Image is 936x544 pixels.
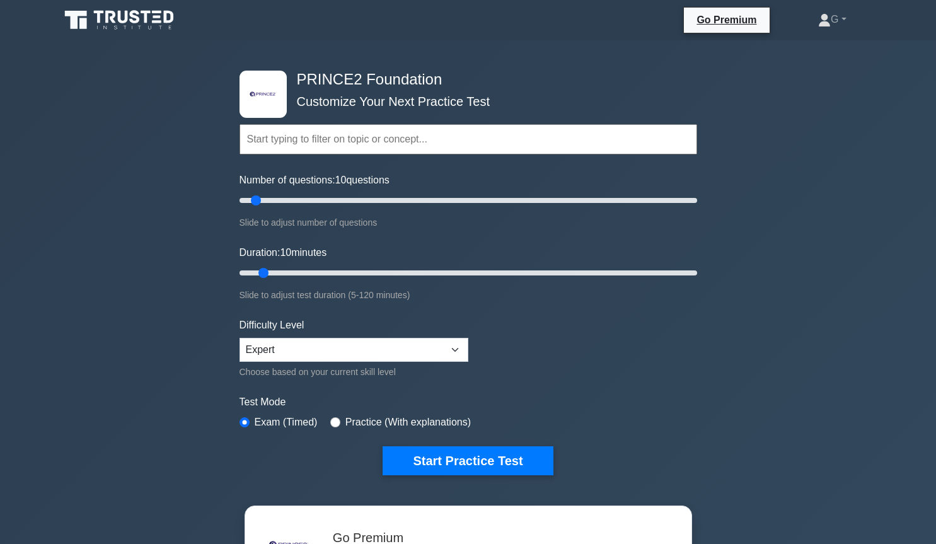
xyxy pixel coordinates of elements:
span: 10 [335,175,347,185]
h4: PRINCE2 Foundation [292,71,635,89]
label: Test Mode [240,395,697,410]
div: Slide to adjust number of questions [240,215,697,230]
button: Start Practice Test [383,446,553,475]
label: Difficulty Level [240,318,304,333]
div: Slide to adjust test duration (5-120 minutes) [240,287,697,303]
label: Exam (Timed) [255,415,318,430]
label: Duration: minutes [240,245,327,260]
span: 10 [280,247,291,258]
label: Number of questions: questions [240,173,390,188]
input: Start typing to filter on topic or concept... [240,124,697,154]
a: G [788,7,877,32]
label: Practice (With explanations) [345,415,471,430]
div: Choose based on your current skill level [240,364,468,379]
a: Go Premium [689,12,764,28]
